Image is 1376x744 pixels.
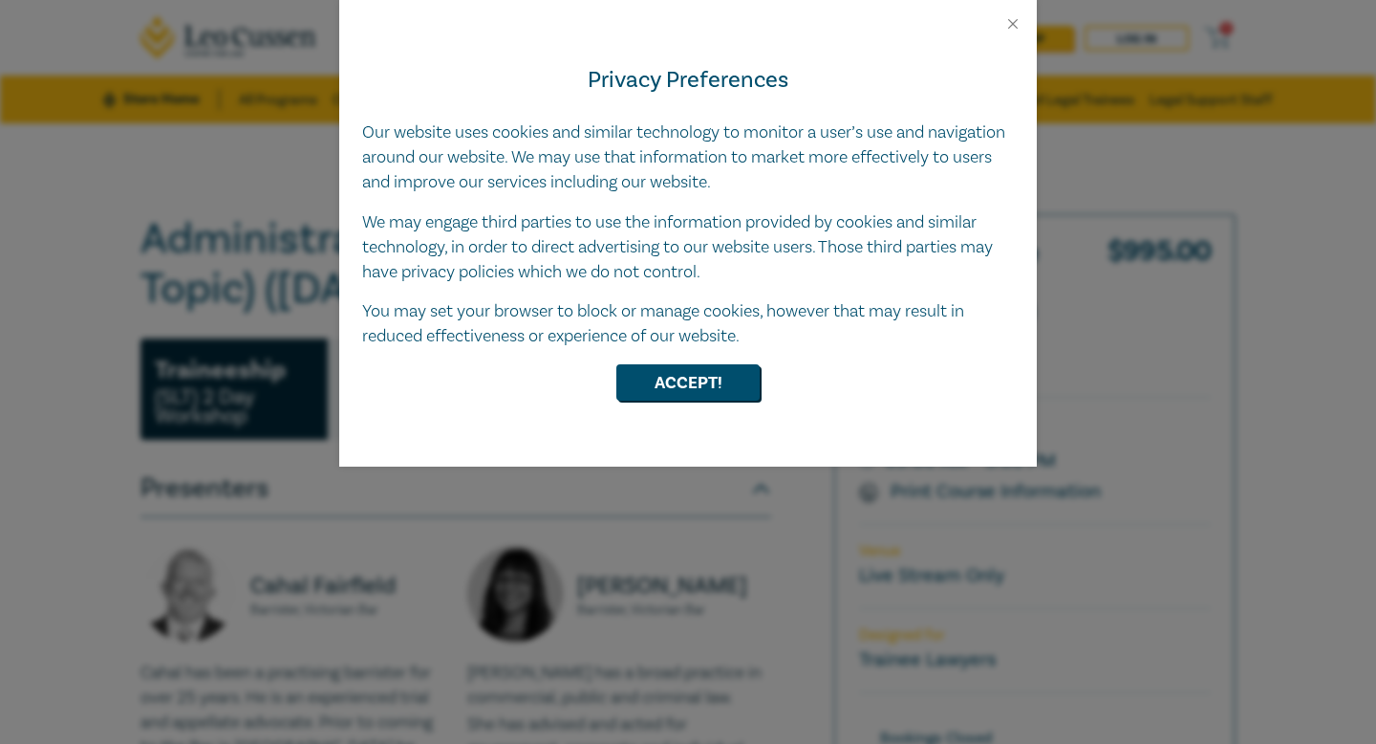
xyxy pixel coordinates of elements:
button: Close [1004,15,1021,33]
p: Our website uses cookies and similar technology to monitor a user’s use and navigation around our... [362,120,1014,195]
h4: Privacy Preferences [362,63,1014,98]
p: We may engage third parties to use the information provided by cookies and similar technology, in... [362,210,1014,285]
button: Accept! [616,364,760,401]
p: You may set your browser to block or manage cookies, however that may result in reduced effective... [362,299,1014,349]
